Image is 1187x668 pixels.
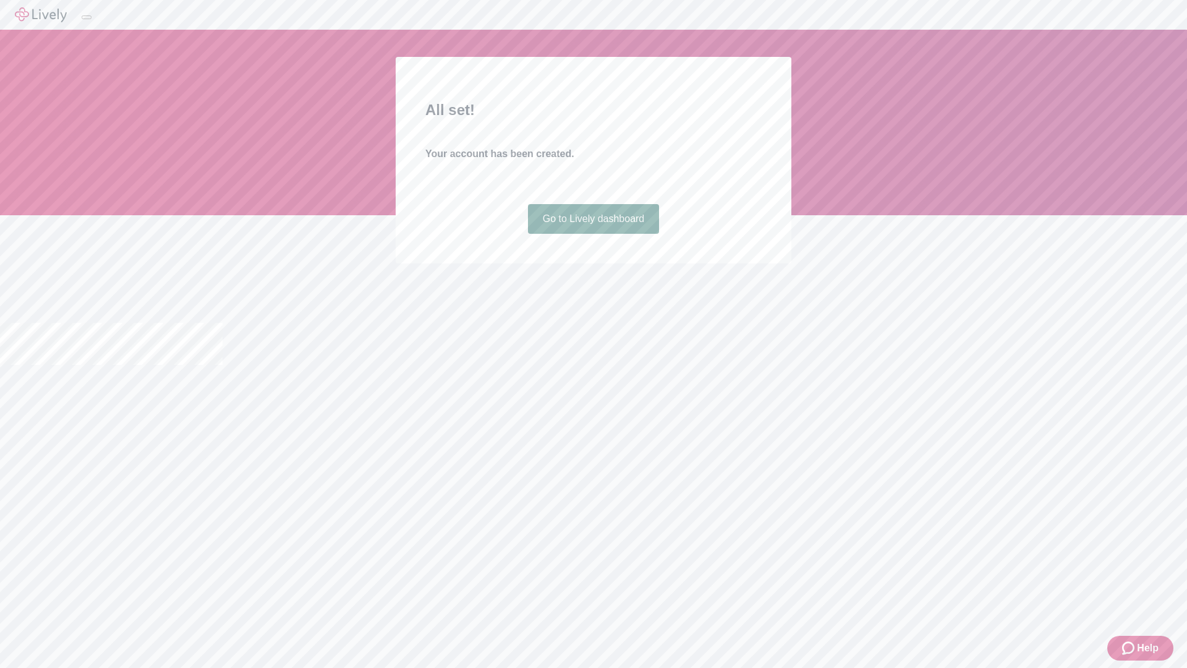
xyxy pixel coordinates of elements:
[15,7,67,22] img: Lively
[1122,641,1137,656] svg: Zendesk support icon
[528,204,660,234] a: Go to Lively dashboard
[82,15,91,19] button: Log out
[425,99,762,121] h2: All set!
[1107,636,1173,661] button: Zendesk support iconHelp
[1137,641,1159,656] span: Help
[425,147,762,161] h4: Your account has been created.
